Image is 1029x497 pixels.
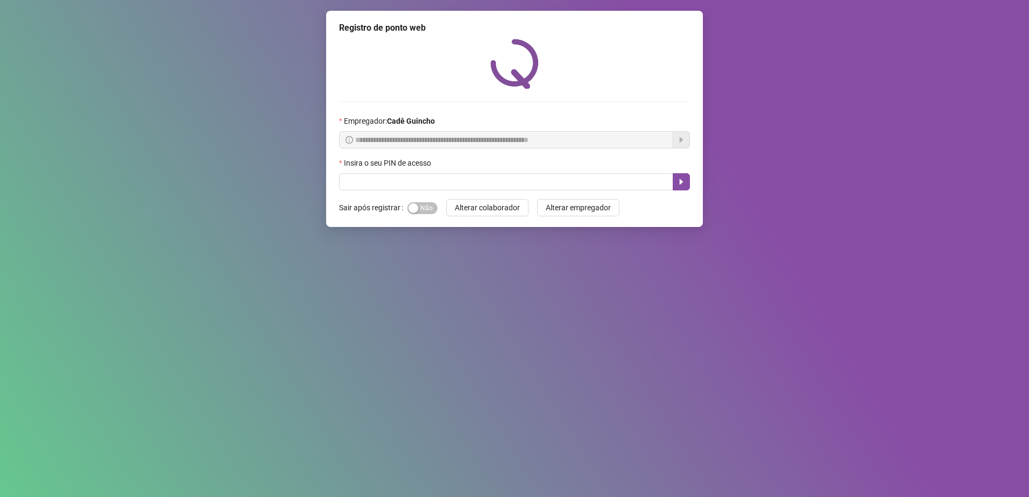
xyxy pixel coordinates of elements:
[455,202,520,214] span: Alterar colaborador
[446,199,528,216] button: Alterar colaborador
[344,115,435,127] span: Empregador :
[677,177,686,186] span: caret-right
[490,39,539,89] img: QRPoint
[339,22,690,34] div: Registro de ponto web
[346,136,353,144] span: info-circle
[546,202,611,214] span: Alterar empregador
[537,199,619,216] button: Alterar empregador
[339,157,438,169] label: Insira o seu PIN de acesso
[339,199,407,216] label: Sair após registrar
[387,117,435,125] strong: Cadê Guincho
